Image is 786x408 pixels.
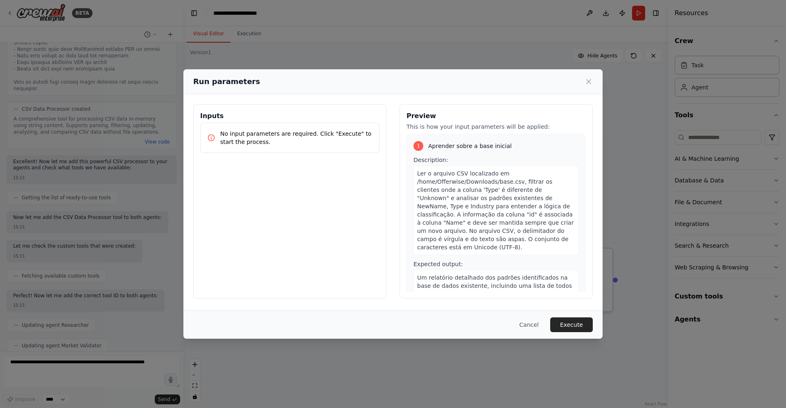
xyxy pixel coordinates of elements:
[413,261,463,267] span: Expected output:
[193,76,260,87] h2: Run parameters
[428,142,512,150] span: Aprender sobre a base inicial
[413,157,448,163] span: Description:
[417,274,572,322] span: Um relatório detalhado dos padrões identificados na base de dados existente, incluindo uma lista ...
[417,170,574,251] span: Ler o arquivo CSV localizado em /home/Offerwise/Downloads/base.csv, filtrar os clientes onde a co...
[407,111,586,121] h3: Preview
[407,123,586,131] p: This is how your input parameters will be applied:
[550,317,593,332] button: Execute
[513,317,545,332] button: Cancel
[200,111,379,121] h3: Inputs
[413,141,423,151] div: 1
[220,130,373,146] p: No input parameters are required. Click "Execute" to start the process.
